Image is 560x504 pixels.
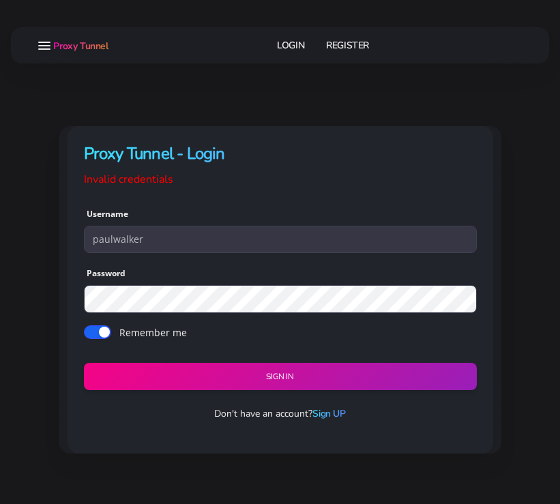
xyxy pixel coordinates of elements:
[277,33,304,58] a: Login
[119,325,187,340] label: Remember me
[50,35,108,57] a: Proxy Tunnel
[53,40,108,53] span: Proxy Tunnel
[84,363,477,391] button: Sign in
[326,33,369,58] a: Register
[84,143,477,165] h4: Proxy Tunnel - Login
[494,438,543,487] iframe: Webchat Widget
[312,407,345,420] a: Sign UP
[70,406,490,421] p: Don't have an account?
[87,267,126,280] label: Password
[87,208,128,220] label: Username
[84,226,477,253] input: Username
[84,172,173,187] span: Invalid credentials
